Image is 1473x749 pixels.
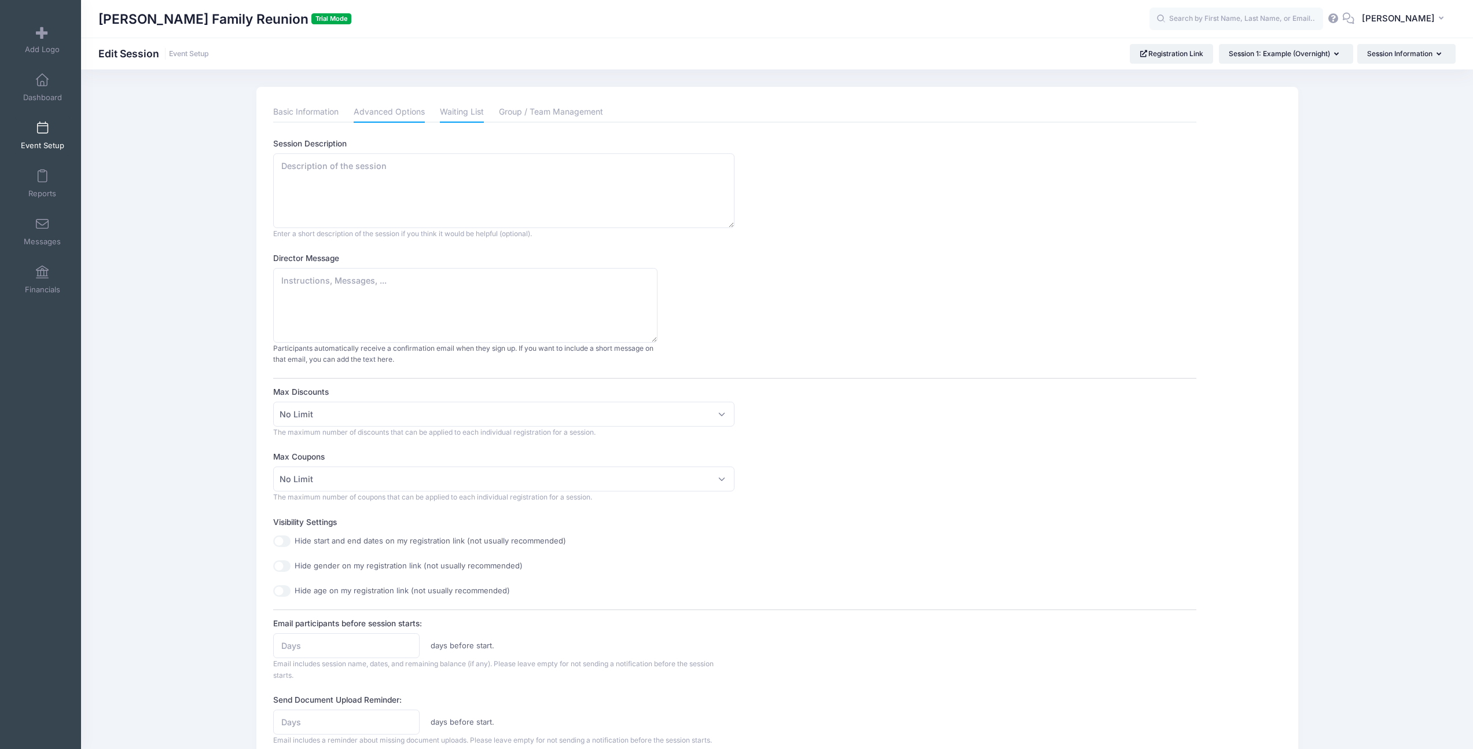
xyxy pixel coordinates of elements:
[25,285,60,295] span: Financials
[273,694,734,706] label: Send Document Upload Reminder:
[15,211,70,252] a: Messages
[1219,44,1353,64] button: Session 1: Example (Overnight)
[1149,8,1323,31] input: Search by First Name, Last Name, or Email...
[295,585,510,597] label: Hide age on my registration link (not usually recommended)
[15,67,70,108] a: Dashboard
[15,163,70,204] a: Reports
[23,93,62,102] span: Dashboard
[273,618,734,629] label: Email participants before session starts:
[425,717,500,728] label: days before start.
[273,428,596,436] span: The maximum number of discounts that can be applied to each individual registration for a session.
[1354,6,1456,32] button: [PERSON_NAME]
[25,45,60,54] span: Add Logo
[98,47,209,60] h1: Edit Session
[15,259,70,300] a: Financials
[273,402,734,427] span: No Limit
[273,467,734,491] span: No Limit
[354,102,425,123] a: Advanced Options
[311,13,351,24] span: Trial Mode
[1130,44,1214,64] a: Registration Link
[425,640,500,652] label: days before start.
[1229,49,1330,58] span: Session 1: Example (Overnight)
[15,19,70,60] a: Add Logo
[24,237,61,247] span: Messages
[499,102,603,123] a: Group / Team Management
[1362,12,1435,25] span: [PERSON_NAME]
[273,252,734,264] label: Director Message
[273,710,420,735] input: Days
[273,386,734,398] label: Max Discounts
[273,229,532,238] span: Enter a short description of the session if you think it would be helpful (optional).
[169,50,209,58] a: Event Setup
[1357,44,1456,64] button: Session Information
[273,344,653,364] span: Participants automatically receive a confirmation email when they sign up. If you want to include...
[280,408,313,420] span: No Limit
[273,633,420,658] input: Days
[21,141,64,150] span: Event Setup
[273,516,734,528] label: Visibility Settings
[273,451,734,462] label: Max Coupons
[15,115,70,156] a: Event Setup
[273,736,712,744] span: Email includes a reminder about missing document uploads. Please leave empty for not sending a no...
[295,560,523,572] label: Hide gender on my registration link (not usually recommended)
[280,473,313,485] span: No Limit
[295,535,566,547] label: Hide start and end dates on my registration link (not usually recommended)
[273,138,734,149] label: Session Description
[273,659,714,680] span: Email includes session name, dates, and remaining balance (if any). Please leave empty for not se...
[273,102,339,123] a: Basic Information
[440,102,484,123] a: Waiting List
[98,6,351,32] h1: [PERSON_NAME] Family Reunion
[28,189,56,199] span: Reports
[273,493,592,501] span: The maximum number of coupons that can be applied to each individual registration for a session.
